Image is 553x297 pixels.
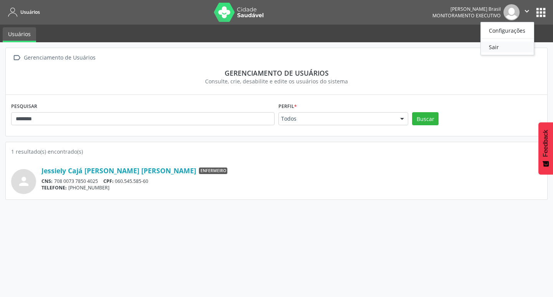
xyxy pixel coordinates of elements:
i: person [17,174,31,188]
div: Consulte, crie, desabilite e edite os usuários do sistema [17,77,536,85]
span: CPF: [103,178,114,184]
span: Monitoramento Executivo [432,12,501,19]
div: 708 0073 7850 4025 060.545.585-60 [41,178,542,184]
span: Todos [281,115,392,123]
a: Usuários [5,6,40,18]
label: Perfil [278,100,297,112]
span: Usuários [20,9,40,15]
div: 1 resultado(s) encontrado(s) [11,148,542,156]
a: Usuários [3,27,36,42]
div: [PHONE_NUMBER] [41,184,542,191]
span: CNS: [41,178,53,184]
span: Enfermeiro [199,168,227,174]
div: Gerenciamento de usuários [17,69,536,77]
img: img [503,4,520,20]
a: Jessiely Cajá [PERSON_NAME] [PERSON_NAME] [41,166,196,175]
div: [PERSON_NAME] Brasil [432,6,501,12]
a: Configurações [481,25,534,36]
span: Feedback [542,130,549,157]
label: PESQUISAR [11,100,37,112]
button: Buscar [412,112,439,125]
a: Sair [481,41,534,52]
i:  [11,52,22,63]
ul:  [480,22,534,55]
button: apps [534,6,548,19]
a:  Gerenciamento de Usuários [11,52,97,63]
span: TELEFONE: [41,184,67,191]
i:  [523,7,531,15]
button: Feedback - Mostrar pesquisa [538,122,553,174]
div: Gerenciamento de Usuários [22,52,97,63]
button:  [520,4,534,20]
